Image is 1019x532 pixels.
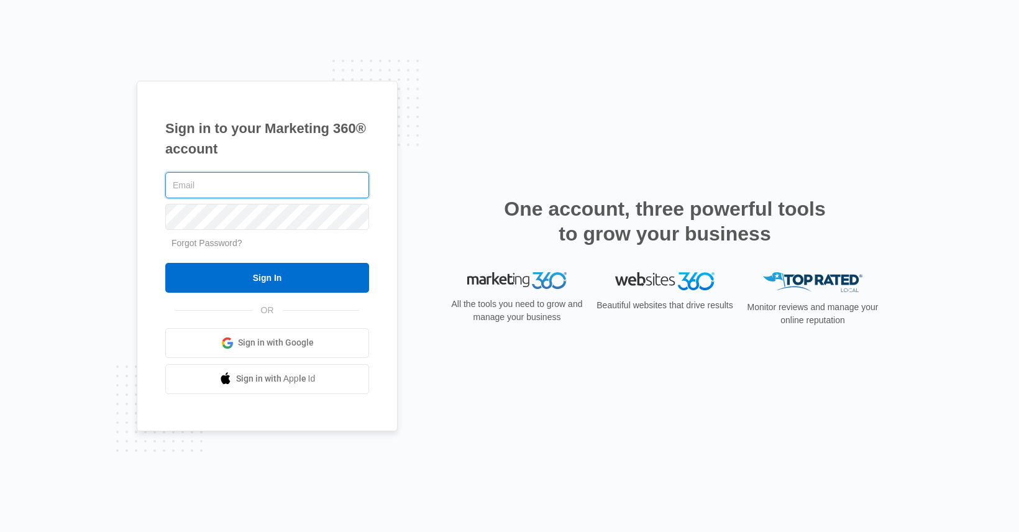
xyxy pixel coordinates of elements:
a: Sign in with Google [165,328,369,358]
input: Sign In [165,263,369,293]
a: Sign in with Apple Id [165,364,369,394]
span: OR [252,304,283,317]
h1: Sign in to your Marketing 360® account [165,118,369,159]
a: Forgot Password? [171,238,242,248]
p: Beautiful websites that drive results [595,299,734,312]
p: All the tools you need to grow and manage your business [447,298,587,324]
img: Websites 360 [615,272,715,290]
img: Marketing 360 [467,272,567,290]
span: Sign in with Google [238,336,314,349]
p: Monitor reviews and manage your online reputation [743,301,882,327]
input: Email [165,172,369,198]
h2: One account, three powerful tools to grow your business [500,196,829,246]
span: Sign in with Apple Id [236,372,316,385]
img: Top Rated Local [763,272,862,293]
